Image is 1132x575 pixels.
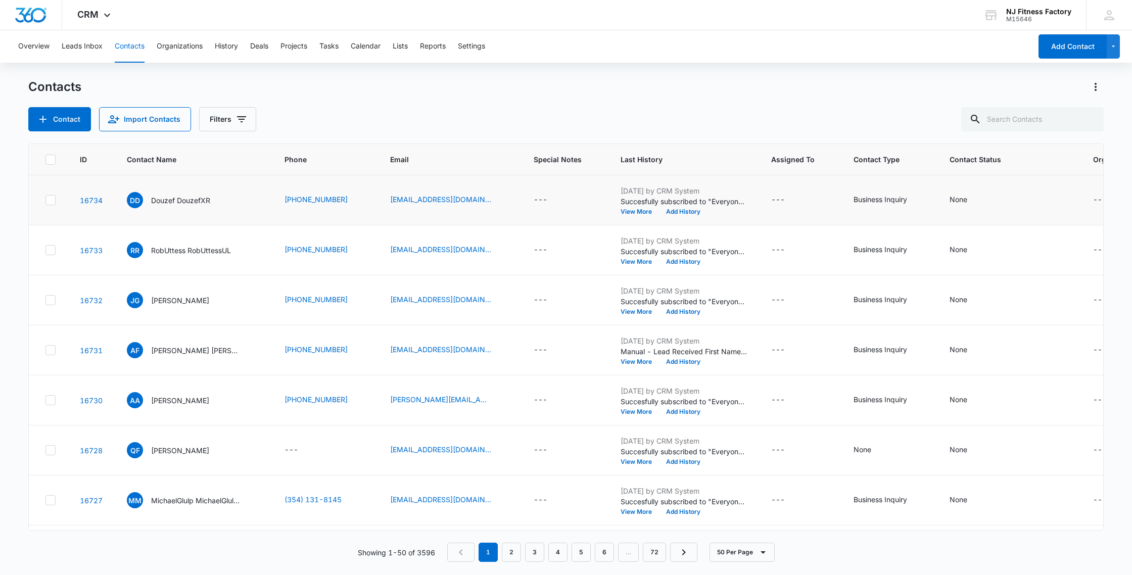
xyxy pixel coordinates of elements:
div: Organization - - Select to Edit Field [1093,394,1125,406]
div: Email - asgtfyysudagf@gmail.com - Select to Edit Field [390,244,509,256]
div: Organization - - Select to Edit Field [1093,344,1125,356]
div: Special Notes - - Select to Edit Field [534,344,565,356]
p: [PERSON_NAME] [151,295,209,306]
p: Douzef DouzefXR [151,195,210,206]
button: Contacts [115,30,145,63]
button: Add History [659,309,707,315]
div: --- [534,344,547,356]
button: Settings [458,30,485,63]
div: Assigned To - - Select to Edit Field [771,344,803,356]
a: [PHONE_NUMBER] [285,194,348,205]
span: Contact Type [854,154,911,165]
a: [EMAIL_ADDRESS][DOMAIN_NAME] [390,344,491,355]
h1: Contacts [28,79,81,94]
div: None [950,194,967,205]
div: None [950,494,967,505]
a: Page 5 [572,543,591,562]
a: [PERSON_NAME][EMAIL_ADDRESS][DOMAIN_NAME] [390,394,491,405]
div: Special Notes - - Select to Edit Field [534,394,565,406]
a: [EMAIL_ADDRESS][DOMAIN_NAME] [390,294,491,305]
div: --- [534,294,547,306]
div: Email - vwertbjtrobtrwb0@gmail.com - Select to Edit Field [390,194,509,206]
button: Organizations [157,30,203,63]
button: Leads Inbox [62,30,103,63]
p: Succesfully subscribed to "Everyone in our contacts". [621,396,747,407]
p: Manual - Lead Received First Name: [PERSON_NAME] Last Name: [PERSON_NAME] Phone: [PHONE_NUMBER] E... [621,346,747,357]
a: Navigate to contact details page for RobUttess RobUttessUL [80,246,103,255]
div: Business Inquiry [854,394,907,405]
div: Email - jordan@webdesigninnovativeinc.com - Select to Edit Field [390,294,509,306]
div: --- [1093,294,1107,306]
p: [PERSON_NAME] [PERSON_NAME] [151,345,242,356]
div: Contact Type - Business Inquiry - Select to Edit Field [854,294,925,306]
div: None [854,444,871,455]
a: Navigate to contact details page for Quinn Fields [80,446,103,455]
div: Business Inquiry [854,194,907,205]
div: Contact Name - Jordan Gilbert - Select to Edit Field [127,292,227,308]
p: [PERSON_NAME] [151,445,209,456]
span: ID [80,154,88,165]
div: Organization - - Select to Edit Field [1093,294,1125,306]
div: Contact Status - None - Select to Edit Field [950,394,985,406]
div: Special Notes - - Select to Edit Field [534,444,565,456]
div: Organization - - Select to Edit Field [1093,444,1125,456]
a: [EMAIL_ADDRESS][DOMAIN_NAME] [390,444,491,455]
div: Business Inquiry [854,344,907,355]
em: 1 [479,543,498,562]
button: Reports [420,30,446,63]
button: View More [621,209,659,215]
div: Phone - (202) 953-0680 - Select to Edit Field [285,394,366,406]
button: View More [621,309,659,315]
div: Special Notes - - Select to Edit Field [534,194,565,206]
a: [PHONE_NUMBER] [285,294,348,305]
span: Email [390,154,495,165]
p: MichaelGlulp MichaelGlulpRC [151,495,242,506]
div: None [950,244,967,255]
div: Contact Name - Akira Frierson Wood - Select to Edit Field [127,342,260,358]
div: Contact Type - Business Inquiry - Select to Edit Field [854,394,925,406]
div: --- [534,444,547,456]
div: --- [1093,444,1107,456]
div: --- [771,344,785,356]
span: QF [127,442,143,458]
button: Add History [659,509,707,515]
a: [EMAIL_ADDRESS][DOMAIN_NAME] [390,244,491,255]
div: Contact Status - None - Select to Edit Field [950,194,985,206]
div: Contact Status - None - Select to Edit Field [950,494,985,506]
button: Calendar [351,30,381,63]
button: Tasks [319,30,339,63]
div: --- [1093,394,1107,406]
span: AA [127,392,143,408]
div: Contact Type - Business Inquiry - Select to Edit Field [854,494,925,506]
div: --- [1093,194,1107,206]
button: Add History [659,409,707,415]
a: Page 72 [643,543,666,562]
div: --- [1093,344,1107,356]
a: (354) 131-8145 [285,494,342,505]
div: Email - andrey.don.x@gmail.com - Select to Edit Field [390,494,509,506]
button: Filters [199,107,256,131]
button: View More [621,509,659,515]
div: --- [534,244,547,256]
div: Phone - (882) 722-8114 - Select to Edit Field [285,194,366,206]
div: --- [1093,494,1107,506]
a: Navigate to contact details page for Akira Frierson Wood [80,346,103,355]
div: Organization - - Select to Edit Field [1093,244,1125,256]
p: [DATE] by CRM System [621,336,747,346]
div: Contact Name - Alex Ali - Select to Edit Field [127,392,227,408]
a: Navigate to contact details page for MichaelGlulp MichaelGlulpRC [80,496,103,505]
div: Special Notes - - Select to Edit Field [534,494,565,506]
a: Page 3 [525,543,544,562]
div: Contact Type - Business Inquiry - Select to Edit Field [854,194,925,206]
button: View More [621,259,659,265]
button: History [215,30,238,63]
button: Add Contact [1039,34,1107,59]
button: Lists [393,30,408,63]
a: Navigate to contact details page for Douzef DouzefXR [80,196,103,205]
p: Succesfully subscribed to "Everyone in our contacts". [621,246,747,257]
div: Assigned To - - Select to Edit Field [771,194,803,206]
button: Actions [1088,79,1104,95]
p: [DATE] by CRM System [621,486,747,496]
p: [PERSON_NAME] [151,395,209,406]
div: Phone - (973) 991-9906 - Select to Edit Field [285,344,366,356]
